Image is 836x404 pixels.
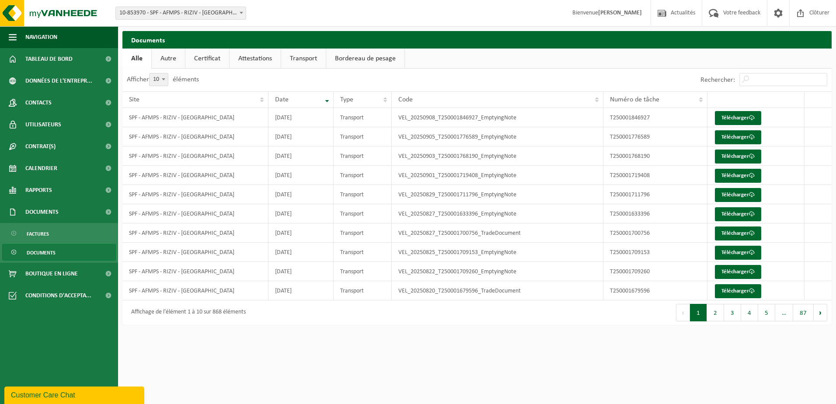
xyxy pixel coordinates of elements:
[122,49,151,69] a: Alle
[230,49,281,69] a: Attestations
[340,96,353,103] span: Type
[281,49,326,69] a: Transport
[392,243,603,262] td: VEL_20250825_T250001709153_EmptyingNote
[690,304,707,321] button: 1
[150,73,168,86] span: 10
[27,244,56,261] span: Documents
[398,96,413,103] span: Code
[603,185,707,204] td: T250001711796
[610,96,659,103] span: Numéro de tâche
[2,244,116,261] a: Documents
[715,188,761,202] a: Télécharger
[127,305,246,320] div: Affichage de l'élément 1 à 10 sur 868 éléments
[122,243,268,262] td: SPF - AFMPS - RIZIV - [GEOGRAPHIC_DATA]
[122,166,268,185] td: SPF - AFMPS - RIZIV - [GEOGRAPHIC_DATA]
[334,166,391,185] td: Transport
[268,281,334,300] td: [DATE]
[334,243,391,262] td: Transport
[326,49,404,69] a: Bordereau de pesage
[268,262,334,281] td: [DATE]
[603,166,707,185] td: T250001719408
[334,108,391,127] td: Transport
[129,96,139,103] span: Site
[676,304,690,321] button: Previous
[185,49,229,69] a: Certificat
[334,185,391,204] td: Transport
[25,70,92,92] span: Données de l'entrepr...
[25,201,59,223] span: Documents
[334,204,391,223] td: Transport
[793,304,814,321] button: 87
[25,179,52,201] span: Rapports
[268,185,334,204] td: [DATE]
[2,225,116,242] a: Factures
[122,31,832,48] h2: Documents
[122,262,268,281] td: SPF - AFMPS - RIZIV - [GEOGRAPHIC_DATA]
[25,26,57,48] span: Navigation
[268,146,334,166] td: [DATE]
[700,77,735,84] label: Rechercher:
[268,223,334,243] td: [DATE]
[25,92,52,114] span: Contacts
[25,48,73,70] span: Tableau de bord
[334,281,391,300] td: Transport
[392,262,603,281] td: VEL_20250822_T250001709260_EmptyingNote
[603,243,707,262] td: T250001709153
[603,262,707,281] td: T250001709260
[122,185,268,204] td: SPF - AFMPS - RIZIV - [GEOGRAPHIC_DATA]
[715,150,761,164] a: Télécharger
[603,146,707,166] td: T250001768190
[115,7,246,20] span: 10-853970 - SPF - AFMPS - RIZIV - BRUXELLES
[122,146,268,166] td: SPF - AFMPS - RIZIV - [GEOGRAPHIC_DATA]
[603,127,707,146] td: T250001776589
[25,285,91,306] span: Conditions d'accepta...
[603,281,707,300] td: T250001679596
[715,284,761,298] a: Télécharger
[122,127,268,146] td: SPF - AFMPS - RIZIV - [GEOGRAPHIC_DATA]
[127,76,199,83] label: Afficher éléments
[603,108,707,127] td: T250001846927
[603,204,707,223] td: T250001633396
[268,204,334,223] td: [DATE]
[715,207,761,221] a: Télécharger
[268,243,334,262] td: [DATE]
[724,304,741,321] button: 3
[814,304,827,321] button: Next
[758,304,775,321] button: 5
[715,246,761,260] a: Télécharger
[4,385,146,404] iframe: chat widget
[715,111,761,125] a: Télécharger
[392,204,603,223] td: VEL_20250827_T250001633396_EmptyingNote
[25,114,61,136] span: Utilisateurs
[27,226,49,242] span: Factures
[122,204,268,223] td: SPF - AFMPS - RIZIV - [GEOGRAPHIC_DATA]
[334,223,391,243] td: Transport
[122,108,268,127] td: SPF - AFMPS - RIZIV - [GEOGRAPHIC_DATA]
[25,263,78,285] span: Boutique en ligne
[122,281,268,300] td: SPF - AFMPS - RIZIV - [GEOGRAPHIC_DATA]
[598,10,642,16] strong: [PERSON_NAME]
[392,166,603,185] td: VEL_20250901_T250001719408_EmptyingNote
[334,146,391,166] td: Transport
[334,262,391,281] td: Transport
[116,7,246,19] span: 10-853970 - SPF - AFMPS - RIZIV - BRUXELLES
[392,185,603,204] td: VEL_20250829_T250001711796_EmptyingNote
[392,281,603,300] td: VEL_20250820_T250001679596_TradeDocument
[268,127,334,146] td: [DATE]
[715,226,761,240] a: Télécharger
[122,223,268,243] td: SPF - AFMPS - RIZIV - [GEOGRAPHIC_DATA]
[268,166,334,185] td: [DATE]
[25,136,56,157] span: Contrat(s)
[152,49,185,69] a: Autre
[603,223,707,243] td: T250001700756
[775,304,793,321] span: …
[334,127,391,146] td: Transport
[392,146,603,166] td: VEL_20250903_T250001768190_EmptyingNote
[392,223,603,243] td: VEL_20250827_T250001700756_TradeDocument
[25,157,57,179] span: Calendrier
[707,304,724,321] button: 2
[741,304,758,321] button: 4
[715,169,761,183] a: Télécharger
